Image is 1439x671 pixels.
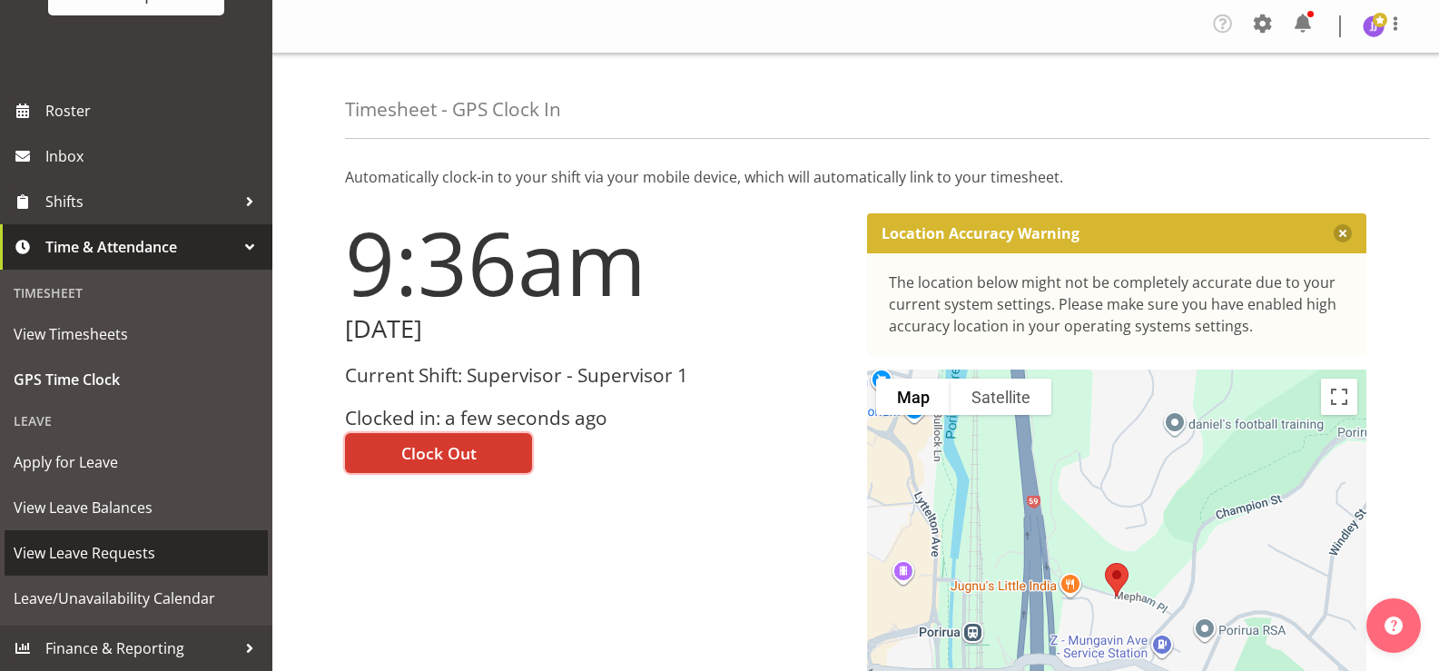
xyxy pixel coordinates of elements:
h3: Clocked in: a few seconds ago [345,408,845,429]
span: View Timesheets [14,321,259,348]
img: help-xxl-2.png [1385,617,1403,635]
span: Time & Attendance [45,233,236,261]
a: Apply for Leave [5,439,268,485]
button: Toggle fullscreen view [1321,379,1357,415]
span: View Leave Balances [14,494,259,521]
h2: [DATE] [345,315,845,343]
div: Timesheet [5,274,268,311]
h3: Current Shift: Supervisor - Supervisor 1 [345,365,845,386]
span: Inbox [45,143,263,170]
div: Leave [5,402,268,439]
button: Clock Out [345,433,532,473]
span: Clock Out [401,441,477,465]
span: Shifts [45,188,236,215]
button: Close message [1334,224,1352,242]
span: Roster [45,97,263,124]
img: janelle-jonkers702.jpg [1363,15,1385,37]
p: Automatically clock-in to your shift via your mobile device, which will automatically link to you... [345,166,1366,188]
span: GPS Time Clock [14,366,259,393]
span: View Leave Requests [14,539,259,567]
p: Location Accuracy Warning [882,224,1079,242]
button: Show street map [876,379,951,415]
span: Leave/Unavailability Calendar [14,585,259,612]
h1: 9:36am [345,213,845,311]
a: View Leave Balances [5,485,268,530]
a: Leave/Unavailability Calendar [5,576,268,621]
a: View Timesheets [5,311,268,357]
span: Finance & Reporting [45,635,236,662]
span: Apply for Leave [14,449,259,476]
button: Show satellite imagery [951,379,1051,415]
a: View Leave Requests [5,530,268,576]
a: GPS Time Clock [5,357,268,402]
div: The location below might not be completely accurate due to your current system settings. Please m... [889,271,1345,337]
h4: Timesheet - GPS Clock In [345,99,561,120]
